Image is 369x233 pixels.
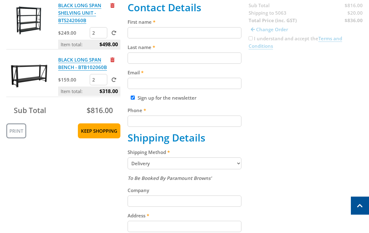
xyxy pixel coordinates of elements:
span: $318.00 [99,87,118,96]
img: BLACK LONG SPAN SHELVING UNIT - BTS242060B [10,2,48,39]
p: $249.00 [58,29,88,37]
input: Please enter your last name. [128,53,242,64]
label: Shipping Method [128,149,242,156]
p: Item total: [58,87,120,96]
label: Company [128,187,242,194]
em: To Be Booked By Paramount Browns' [128,175,212,181]
a: BLACK LONG SPAN BENCH - BTB102060B [58,57,107,71]
input: Please enter your email address. [128,78,242,89]
input: Please enter your first name. [128,27,242,39]
label: Address [128,212,242,220]
span: $498.00 [99,40,118,49]
label: Phone [128,107,242,114]
input: Please enter your address. [128,221,242,232]
span: $816.00 [87,106,113,116]
label: Last name [128,44,242,51]
input: Please enter your telephone number. [128,116,242,127]
a: Print [6,124,26,139]
span: Sub Total [14,106,46,116]
p: Item total: [58,40,120,49]
a: Remove from cart [110,57,114,63]
a: BLACK LONG SPAN SHELVING UNIT - BTS242060B [58,2,101,24]
label: Email [128,69,242,77]
p: $159.00 [58,76,88,84]
img: BLACK LONG SPAN BENCH - BTB102060B [10,56,48,94]
select: Please select a shipping method. [128,158,242,170]
label: Sign up for the newsletter [138,95,196,101]
h2: Contact Details [128,2,242,14]
label: First name [128,18,242,26]
a: Remove from cart [110,2,114,9]
a: Keep Shopping [78,124,120,139]
h2: Shipping Details [128,132,242,144]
